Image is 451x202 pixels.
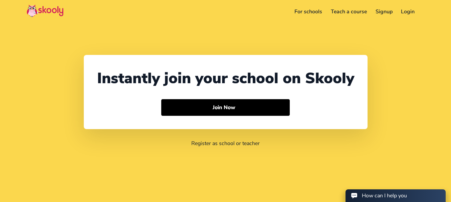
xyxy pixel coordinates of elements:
a: Login [397,6,419,17]
a: Register as school or teacher [191,140,260,147]
a: For schools [290,6,327,17]
a: Signup [371,6,397,17]
button: Join Now [161,99,290,116]
a: Teach a course [326,6,371,17]
img: Skooly [27,4,63,17]
div: Instantly join your school on Skooly [97,68,354,89]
